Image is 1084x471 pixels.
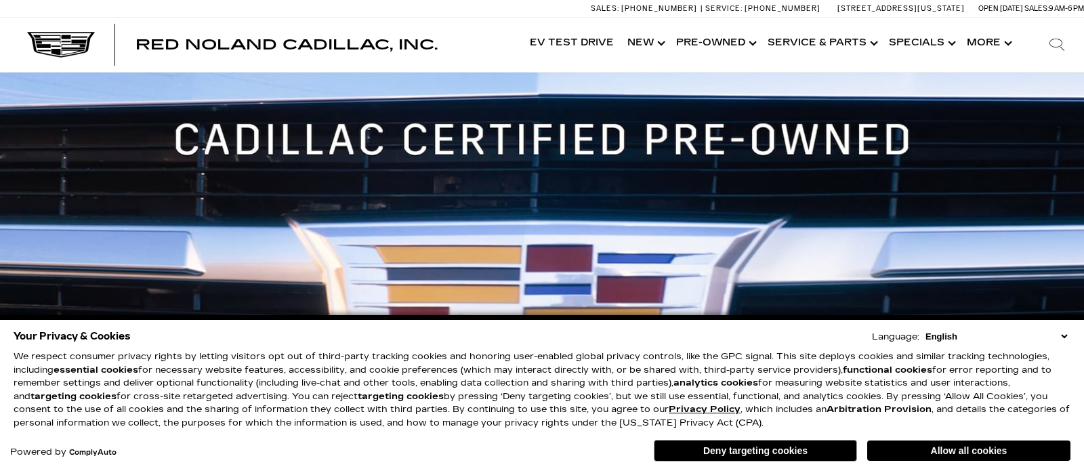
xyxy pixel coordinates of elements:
span: Your Privacy & Cookies [14,327,131,346]
a: Specials [882,16,960,70]
span: 9 AM-6 PM [1049,4,1084,13]
a: EV Test Drive [523,16,621,70]
a: Service & Parts [761,16,882,70]
div: Powered by [10,448,117,457]
span: Service: [705,4,743,13]
strong: Arbitration Provision [827,404,932,415]
button: More [960,16,1016,70]
a: Service: [PHONE_NUMBER] [701,5,824,12]
a: Pre-Owned [669,16,761,70]
a: Red Noland Cadillac, Inc. [135,38,438,52]
span: Sales: [1024,4,1049,13]
select: Language Select [922,330,1070,343]
a: Sales: [PHONE_NUMBER] [591,5,701,12]
span: Red Noland Cadillac, Inc. [135,37,438,53]
strong: targeting cookies [30,391,117,402]
div: Language: [872,333,919,342]
strong: functional cookies [843,365,932,375]
a: [STREET_ADDRESS][US_STATE] [837,4,965,13]
strong: targeting cookies [358,391,444,402]
a: New [621,16,669,70]
span: Sales: [591,4,619,13]
a: ComplyAuto [69,449,117,457]
p: We respect consumer privacy rights by letting visitors opt out of third-party tracking cookies an... [14,350,1070,430]
strong: analytics cookies [673,377,758,388]
img: Cadillac Dark Logo with Cadillac White Text [27,32,95,58]
span: [PHONE_NUMBER] [621,4,697,13]
strong: essential cookies [54,365,138,375]
span: [PHONE_NUMBER] [745,4,820,13]
button: Allow all cookies [867,441,1070,461]
a: Privacy Policy [669,404,741,415]
span: Open [DATE] [978,4,1023,13]
button: Deny targeting cookies [654,440,857,462]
